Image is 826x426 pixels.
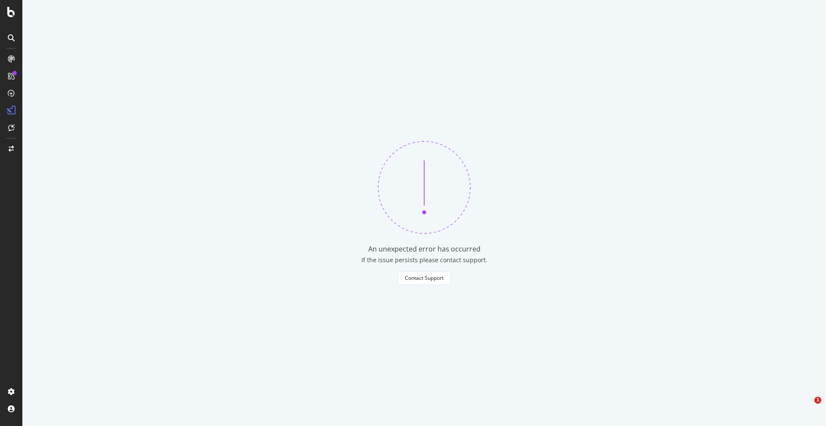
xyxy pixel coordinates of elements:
iframe: Intercom live chat [797,397,817,417]
button: Contact Support [398,271,451,285]
div: An unexpected error has occurred [368,244,481,254]
span: 1 [814,397,821,404]
img: 370bne1z.png [378,141,471,234]
div: Contact Support [405,274,444,282]
div: If the issue persists please contact support. [361,256,487,264]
